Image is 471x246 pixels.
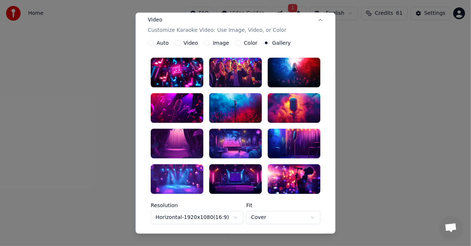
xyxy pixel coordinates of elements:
[246,203,320,208] label: Fit
[213,40,229,46] label: Image
[148,10,323,40] button: VideoCustomize Karaoke Video: Use Image, Video, or Color
[244,40,258,46] label: Color
[157,40,169,46] label: Auto
[272,40,291,46] label: Gallery
[148,27,286,34] p: Customize Karaoke Video: Use Image, Video, or Color
[148,16,286,34] div: Video
[184,40,198,46] label: Video
[151,203,243,208] label: Resolution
